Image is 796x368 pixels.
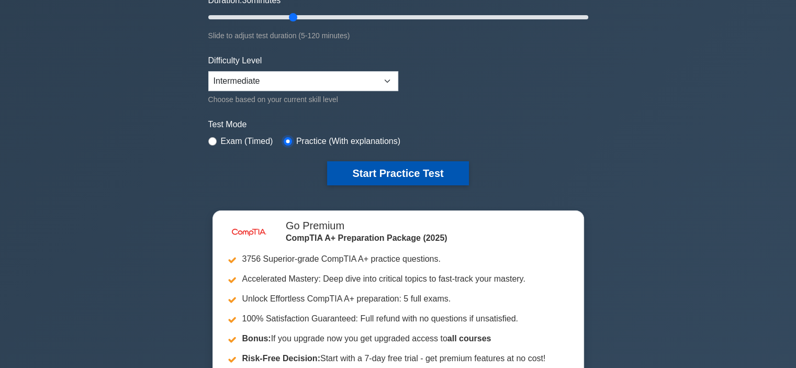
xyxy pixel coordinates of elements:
button: Start Practice Test [327,161,468,185]
label: Exam (Timed) [221,135,273,148]
label: Practice (With explanations) [296,135,400,148]
div: Choose based on your current skill level [208,93,398,106]
label: Difficulty Level [208,54,262,67]
div: Slide to adjust test duration (5-120 minutes) [208,29,588,42]
label: Test Mode [208,118,588,131]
